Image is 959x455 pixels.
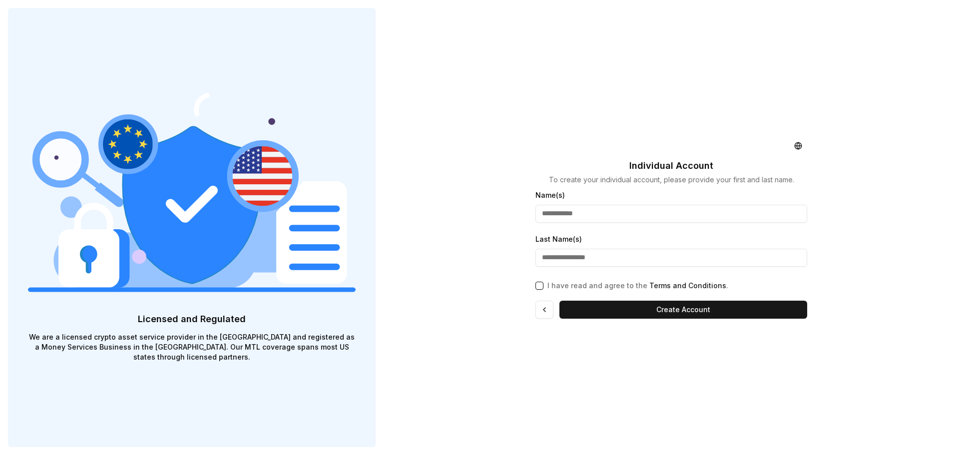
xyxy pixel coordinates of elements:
button: Create Account [559,301,807,319]
p: Individual Account [629,159,713,173]
label: Name(s) [535,191,565,199]
p: To create your individual account, please provide your first and last name. [549,175,794,185]
p: I have read and agree to the . [547,281,728,291]
a: Terms and Conditions [649,281,726,290]
p: Licensed and Regulated [28,312,356,326]
p: We are a licensed crypto asset service provider in the [GEOGRAPHIC_DATA] and registered as a Mone... [28,332,356,362]
label: Last Name(s) [535,235,582,243]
